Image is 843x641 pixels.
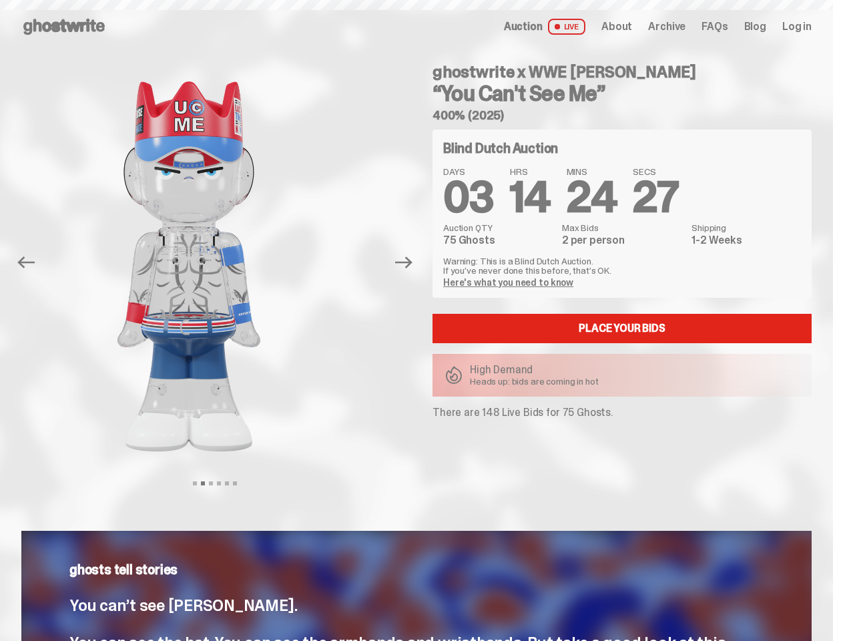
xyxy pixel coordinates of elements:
h4: ghostwrite x WWE [PERSON_NAME] [433,64,812,80]
a: Archive [648,21,685,32]
a: FAQs [701,21,728,32]
a: Blog [744,21,766,32]
p: Heads up: bids are coming in hot [470,377,599,386]
dd: 2 per person [562,235,683,246]
span: 27 [633,170,678,225]
span: Auction [504,21,543,32]
button: View slide 5 [225,481,229,485]
img: John_Cena_Hero_3.png [406,53,746,479]
button: Next [389,248,418,277]
dd: 1-2 Weeks [691,235,801,246]
h4: Blind Dutch Auction [443,142,558,155]
dd: 75 Ghosts [443,235,554,246]
dt: Auction QTY [443,223,554,232]
button: View slide 2 [201,481,205,485]
h3: “You Can't See Me” [433,83,812,104]
span: 14 [510,170,551,225]
button: View slide 4 [217,481,221,485]
p: There are 148 Live Bids for 75 Ghosts. [433,407,812,418]
span: HRS [510,167,551,176]
button: Previous [11,248,41,277]
button: View slide 1 [193,481,197,485]
h5: 400% (2025) [433,110,812,122]
dt: Max Bids [562,223,683,232]
a: About [601,21,632,32]
p: Warning: This is a Blind Dutch Auction. If you’ve never done this before, that’s OK. [443,256,801,275]
p: High Demand [470,365,599,375]
button: View slide 6 [233,481,237,485]
a: Auction LIVE [504,19,585,35]
a: Log in [782,21,812,32]
span: MINS [567,167,617,176]
a: Place your Bids [433,314,812,343]
span: LIVE [548,19,586,35]
p: ghosts tell stories [69,563,764,576]
span: DAYS [443,167,494,176]
span: SECS [633,167,678,176]
a: Here's what you need to know [443,276,573,288]
span: 03 [443,170,494,225]
img: John_Cena_Hero_1.png [19,53,359,479]
span: You can’t see [PERSON_NAME]. [69,595,297,616]
button: View slide 3 [209,481,213,485]
dt: Shipping [691,223,801,232]
span: 24 [567,170,617,225]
